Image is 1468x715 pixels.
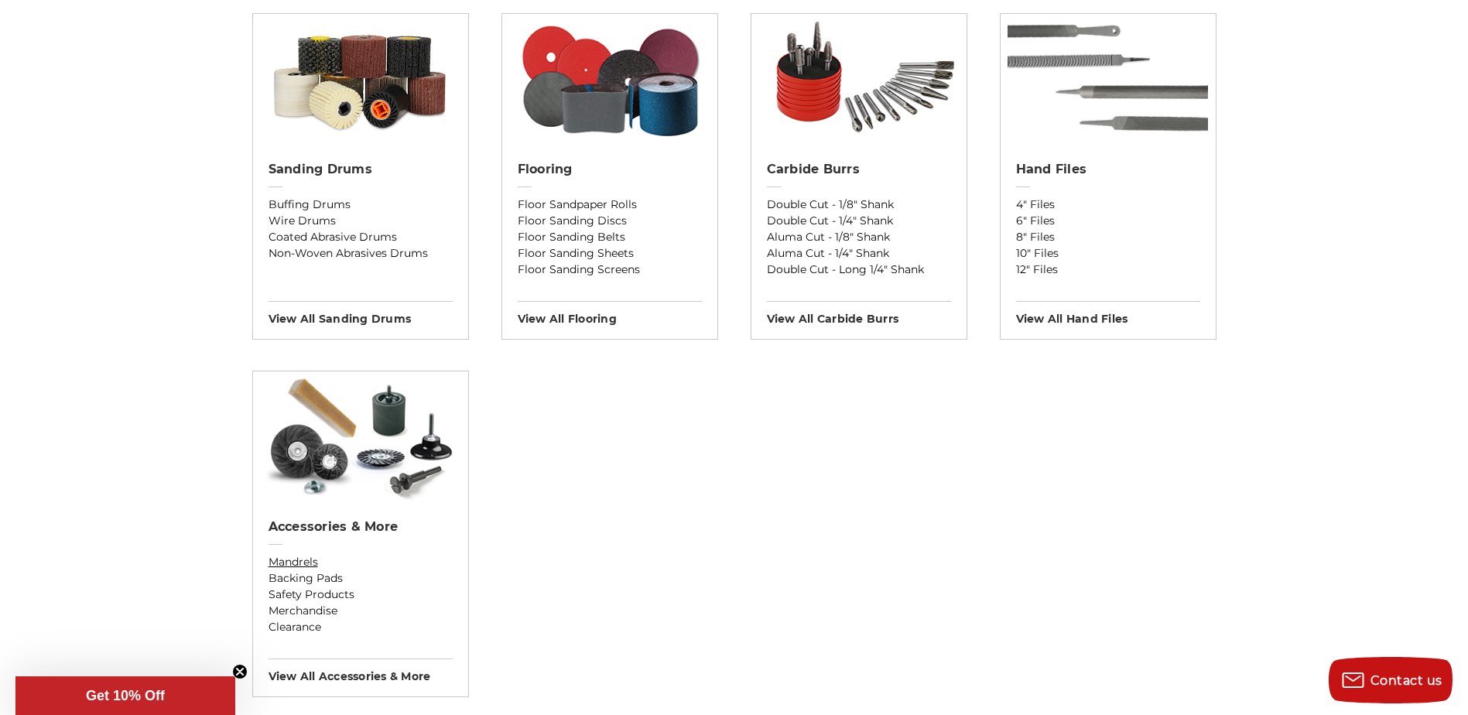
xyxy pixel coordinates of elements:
[518,245,702,262] a: Floor Sanding Sheets
[1016,229,1200,245] a: 8" Files
[253,14,468,145] img: Sanding Drums
[767,262,951,278] a: Double Cut - Long 1/4" Shank
[767,229,951,245] a: Aluma Cut - 1/8" Shank
[518,262,702,278] a: Floor Sanding Screens
[269,162,453,177] h2: Sanding Drums
[518,301,702,326] h3: View All flooring
[767,213,951,229] a: Double Cut - 1/4" Shank
[518,197,702,213] a: Floor Sandpaper Rolls
[232,664,248,679] button: Close teaser
[269,619,453,635] a: Clearance
[1329,657,1453,703] button: Contact us
[269,587,453,603] a: Safety Products
[509,14,710,145] img: Flooring
[1016,213,1200,229] a: 6" Files
[1016,162,1200,177] h2: Hand Files
[518,229,702,245] a: Floor Sanding Belts
[1016,197,1200,213] a: 4" Files
[1016,301,1200,326] h3: View All hand files
[269,603,453,619] a: Merchandise
[15,676,235,715] div: Get 10% OffClose teaser
[518,162,702,177] h2: Flooring
[269,301,453,326] h3: View All sanding drums
[767,162,951,177] h2: Carbide Burrs
[269,245,453,262] a: Non-Woven Abrasives Drums
[269,519,453,535] h2: Accessories & More
[269,197,453,213] a: Buffing Drums
[767,301,951,326] h3: View All carbide burrs
[269,570,453,587] a: Backing Pads
[269,554,453,570] a: Mandrels
[86,688,165,703] span: Get 10% Off
[1370,673,1442,688] span: Contact us
[1016,262,1200,278] a: 12" Files
[767,245,951,262] a: Aluma Cut - 1/4" Shank
[269,213,453,229] a: Wire Drums
[269,229,453,245] a: Coated Abrasive Drums
[1008,14,1208,145] img: Hand Files
[1016,245,1200,262] a: 10" Files
[751,14,967,145] img: Carbide Burrs
[269,659,453,683] h3: View All accessories & more
[767,197,951,213] a: Double Cut - 1/8" Shank
[518,213,702,229] a: Floor Sanding Discs
[260,371,460,503] img: Accessories & More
